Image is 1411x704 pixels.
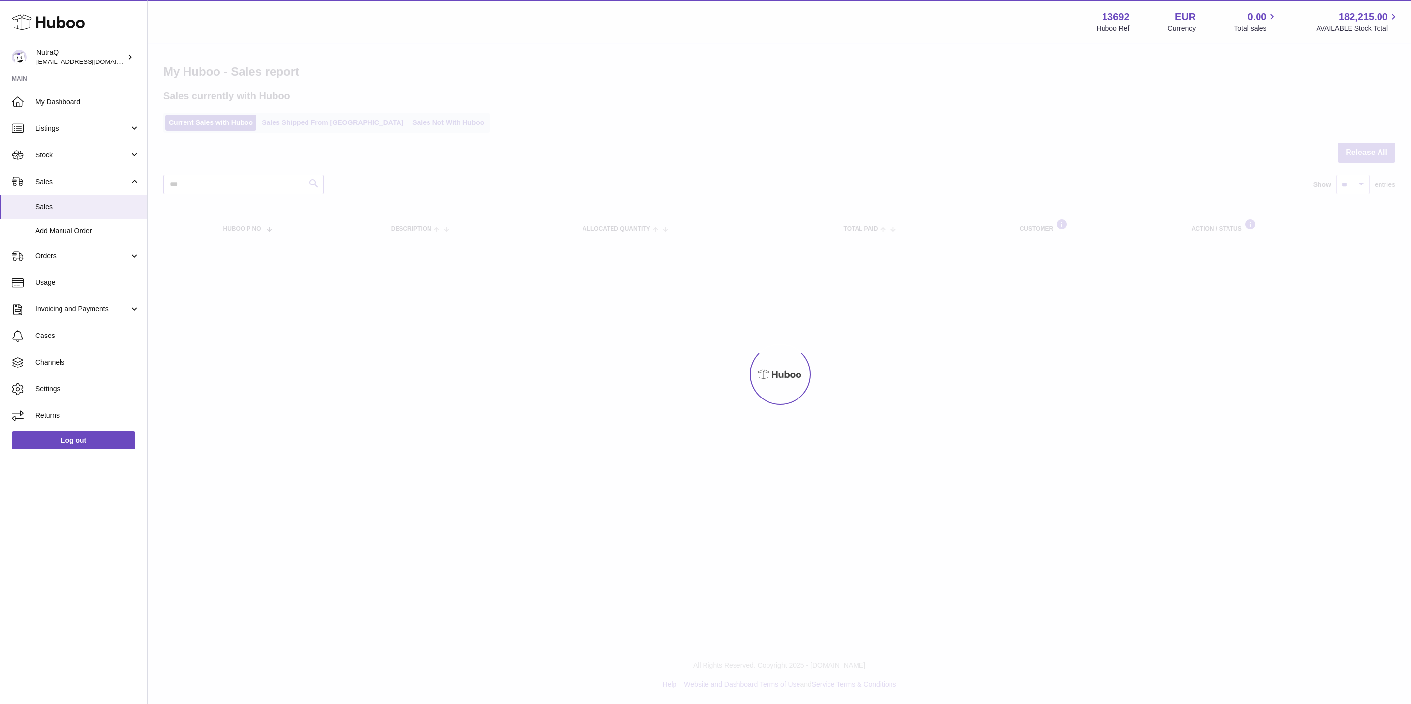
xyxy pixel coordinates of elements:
[1168,24,1196,33] div: Currency
[35,177,129,186] span: Sales
[1339,10,1388,24] span: 182,215.00
[35,251,129,261] span: Orders
[1102,10,1130,24] strong: 13692
[1234,24,1278,33] span: Total sales
[35,411,140,420] span: Returns
[12,50,27,64] img: log@nutraq.com
[12,431,135,449] a: Log out
[35,226,140,236] span: Add Manual Order
[35,305,129,314] span: Invoicing and Payments
[36,48,125,66] div: NutraQ
[1248,10,1267,24] span: 0.00
[35,97,140,107] span: My Dashboard
[35,384,140,394] span: Settings
[1097,24,1130,33] div: Huboo Ref
[35,124,129,133] span: Listings
[1175,10,1196,24] strong: EUR
[1316,10,1399,33] a: 182,215.00 AVAILABLE Stock Total
[35,358,140,367] span: Channels
[35,331,140,340] span: Cases
[35,151,129,160] span: Stock
[35,202,140,212] span: Sales
[36,58,145,65] span: [EMAIL_ADDRESS][DOMAIN_NAME]
[1234,10,1278,33] a: 0.00 Total sales
[35,278,140,287] span: Usage
[1316,24,1399,33] span: AVAILABLE Stock Total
